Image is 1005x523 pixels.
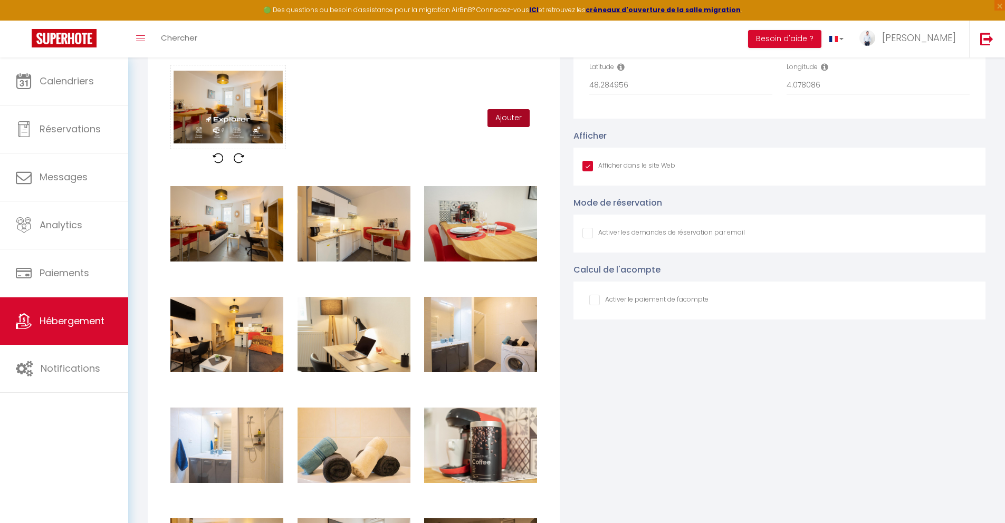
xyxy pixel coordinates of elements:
span: Messages [40,170,88,183]
button: Ajouter [487,109,530,127]
img: rotate-left [213,153,223,163]
button: Besoin d'aide ? [748,30,821,48]
label: Longitude [787,62,818,72]
span: Paiements [40,266,89,279]
img: Super Booking [32,29,97,47]
label: Latitude [589,62,614,72]
span: Chercher [161,32,197,43]
span: Analytics [40,218,82,231]
img: logout [980,32,993,45]
label: Calcul de l'acompte [573,263,661,276]
span: Réservations [40,122,101,135]
img: rotate-right [234,153,244,163]
span: Calendriers [40,74,94,88]
span: [PERSON_NAME] [882,31,956,44]
img: ... [859,30,875,46]
span: Hébergement [40,314,104,327]
span: Notifications [41,362,100,375]
a: ... [PERSON_NAME] [851,21,969,57]
label: Mode de réservation [573,196,662,209]
button: Ouvrir le widget de chat LiveChat [8,4,40,36]
label: Afficher [573,129,607,142]
a: ICI [529,5,539,14]
a: créneaux d'ouverture de la salle migration [586,5,741,14]
a: Chercher [153,21,205,57]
